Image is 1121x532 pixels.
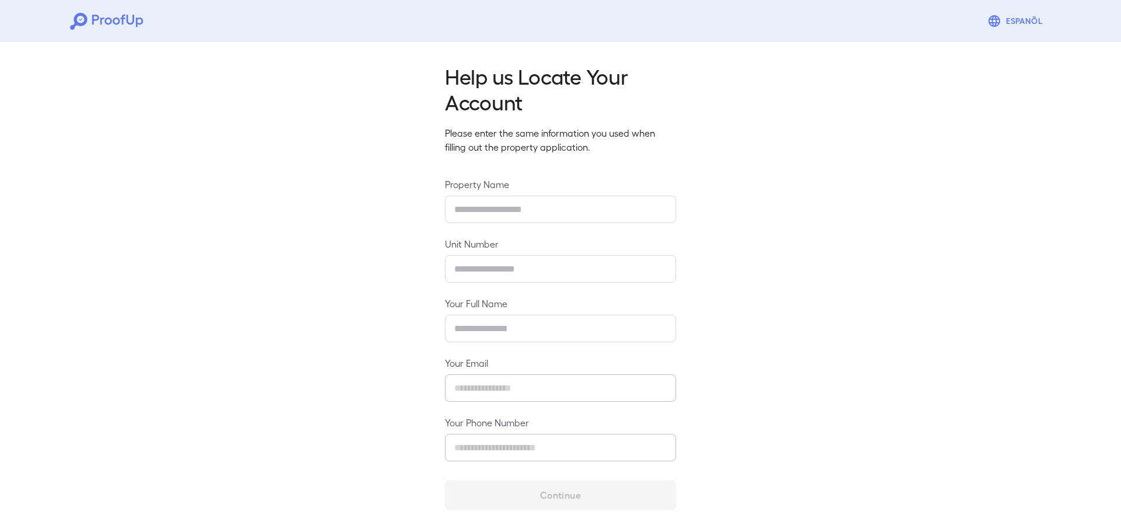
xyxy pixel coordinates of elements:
[445,416,676,429] label: Your Phone Number
[445,178,676,191] label: Property Name
[445,126,676,154] p: Please enter the same information you used when filling out the property application.
[445,356,676,370] label: Your Email
[983,9,1051,33] button: Espanõl
[445,297,676,310] label: Your Full Name
[445,237,676,251] label: Unit Number
[445,63,676,114] h2: Help us Locate Your Account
